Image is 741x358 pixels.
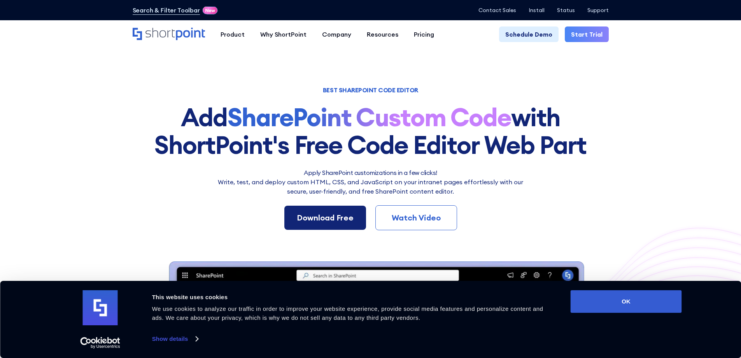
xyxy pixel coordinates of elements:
a: Support [587,7,609,13]
div: Company [322,30,351,39]
a: Pricing [406,26,442,42]
h1: BEST SHAREPOINT CODE EDITOR [133,87,609,93]
div: Watch Video [388,212,444,224]
button: OK [571,290,682,313]
a: Usercentrics Cookiebot - opens in a new window [66,337,134,349]
strong: SharePoint Custom Code [228,101,512,133]
a: Download Free [284,206,366,230]
a: Product [213,26,252,42]
div: Pricing [414,30,434,39]
a: Contact Sales [478,7,516,13]
div: Resources [367,30,398,39]
div: Download Free [297,212,354,224]
span: We use cookies to analyze our traffic in order to improve your website experience, provide social... [152,305,543,321]
a: Status [557,7,575,13]
div: Widget de chat [601,268,741,358]
iframe: Chat Widget [601,268,741,358]
p: Write, test, and deploy custom HTML, CSS, and JavaScript on your intranet pages effortlessly wi﻿t... [213,177,528,196]
h1: Add with ShortPoint's Free Code Editor Web Part [133,104,609,159]
a: Resources [359,26,406,42]
h2: Apply SharePoint customizations in a few clicks! [213,168,528,177]
a: Install [529,7,545,13]
div: Why ShortPoint [260,30,307,39]
a: Why ShortPoint [252,26,314,42]
a: Show details [152,333,198,345]
a: Company [314,26,359,42]
div: Product [221,30,245,39]
a: Search & Filter Toolbar [133,5,200,15]
a: Watch Video [375,205,457,230]
img: logo [83,290,118,325]
div: This website uses cookies [152,293,553,302]
a: Home [133,28,205,41]
a: Start Trial [565,26,609,42]
a: Schedule Demo [499,26,559,42]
